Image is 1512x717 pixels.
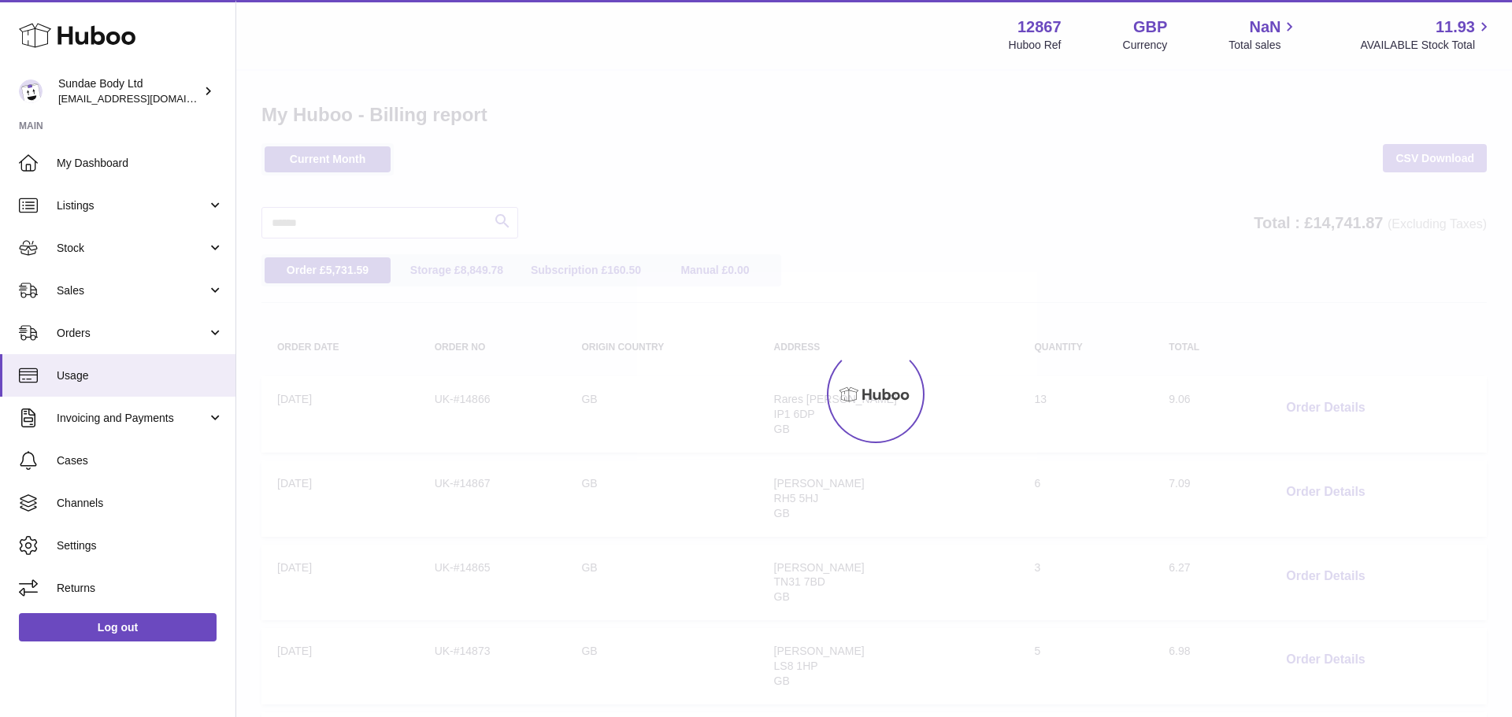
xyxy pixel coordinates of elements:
[57,538,224,553] span: Settings
[19,79,43,103] img: internalAdmin-12867@internal.huboo.com
[57,368,224,383] span: Usage
[57,411,207,426] span: Invoicing and Payments
[1009,38,1062,53] div: Huboo Ref
[1133,17,1167,38] strong: GBP
[1360,38,1493,53] span: AVAILABLE Stock Total
[58,92,232,105] span: [EMAIL_ADDRESS][DOMAIN_NAME]
[19,613,217,641] a: Log out
[1017,17,1062,38] strong: 12867
[57,156,224,171] span: My Dashboard
[57,283,207,298] span: Sales
[1228,17,1299,53] a: NaN Total sales
[57,326,207,341] span: Orders
[57,241,207,256] span: Stock
[57,496,224,511] span: Channels
[57,453,224,468] span: Cases
[57,581,224,596] span: Returns
[1228,38,1299,53] span: Total sales
[1360,17,1493,53] a: 11.93 AVAILABLE Stock Total
[1249,17,1280,38] span: NaN
[1436,17,1475,38] span: 11.93
[57,198,207,213] span: Listings
[58,76,200,106] div: Sundae Body Ltd
[1123,38,1168,53] div: Currency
